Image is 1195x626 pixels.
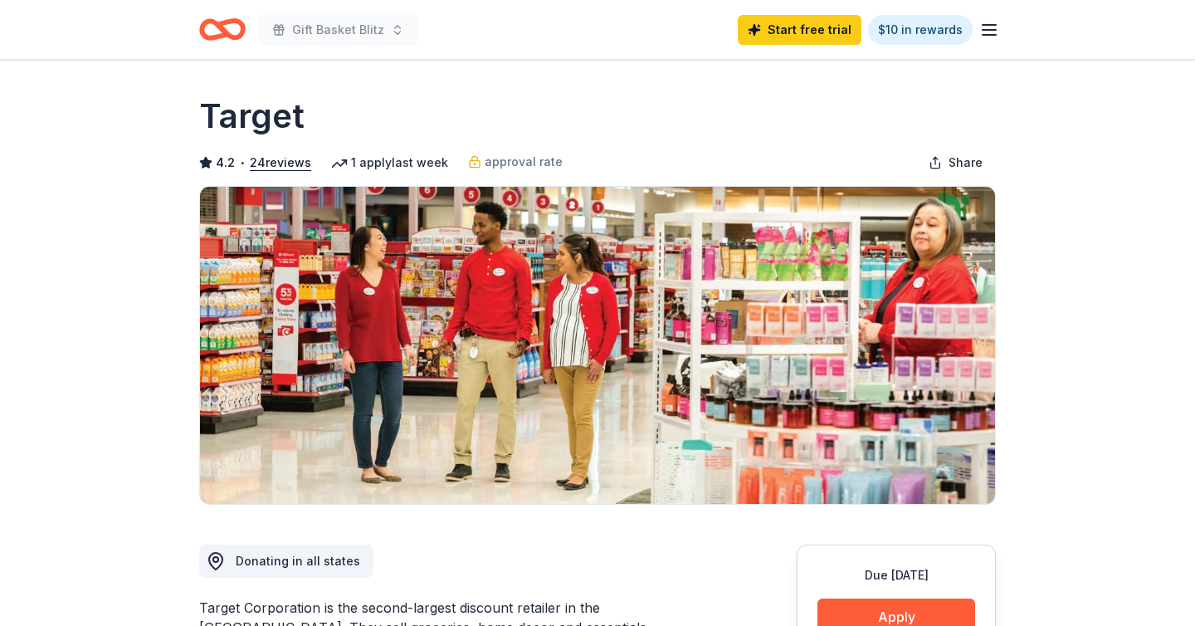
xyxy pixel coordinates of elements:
span: approval rate [485,152,563,172]
a: $10 in rewards [868,15,973,45]
a: Start free trial [738,15,861,45]
span: Gift Basket Blitz [292,20,384,40]
span: 4.2 [216,153,235,173]
button: Gift Basket Blitz [259,13,417,46]
button: Share [915,146,996,179]
button: 24reviews [250,153,311,173]
a: approval rate [468,152,563,172]
a: Home [199,10,246,49]
span: • [240,156,246,169]
span: Donating in all states [236,554,360,568]
h1: Target [199,93,305,139]
img: Image for Target [200,187,995,504]
div: Due [DATE] [817,565,975,585]
div: 1 apply last week [331,153,448,173]
span: Share [949,153,983,173]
